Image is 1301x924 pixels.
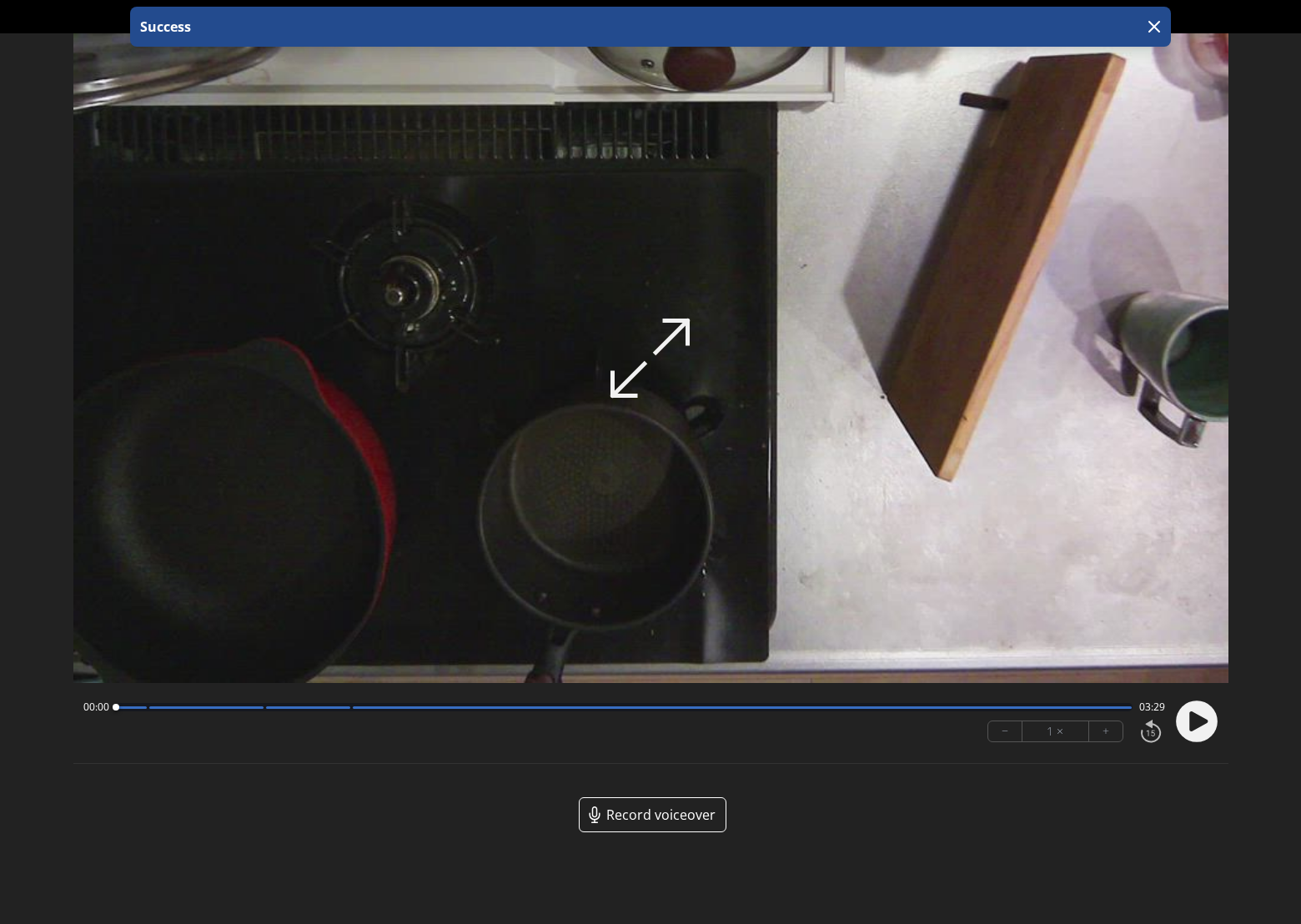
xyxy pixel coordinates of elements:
button: + [1089,721,1123,741]
span: 03:29 [1139,701,1165,714]
div: 1 × [1022,721,1089,741]
span: Record voiceover [606,805,716,825]
a: Record voiceover [579,797,726,832]
p: Success [137,17,191,37]
span: 00:00 [83,701,109,714]
a: 00:00:00 [619,5,682,29]
button: − [988,721,1022,741]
